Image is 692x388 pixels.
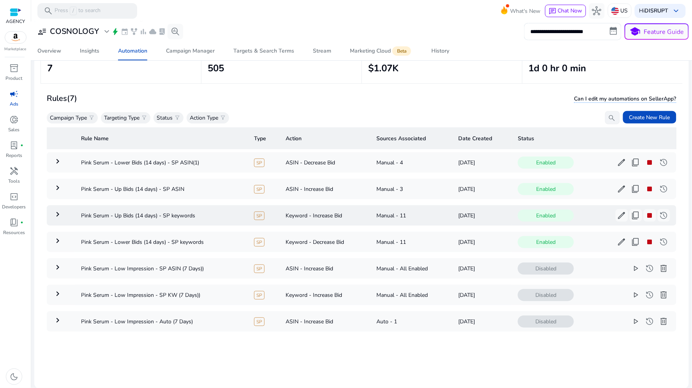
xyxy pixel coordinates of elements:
[376,212,446,220] div: Manual - 11
[9,126,20,133] p: Sales
[3,229,25,236] p: Resources
[658,236,670,248] button: history
[518,263,574,275] span: Disabled
[139,28,147,35] span: bar_chart
[166,48,215,54] div: Campaign Manager
[376,317,446,326] div: Auto - 1
[376,159,446,167] div: Manual - 4
[121,28,129,35] span: event
[190,114,218,122] p: Action Type
[617,184,627,194] span: edit
[279,232,370,252] td: Keyword - Decrease Bid
[158,28,166,35] span: lab_profile
[510,4,540,18] span: What's New
[47,94,77,103] h3: Rules (7)
[392,46,411,56] span: Beta
[659,290,669,300] span: delete
[645,264,655,273] span: history
[452,152,512,173] td: [DATE]
[672,6,681,16] span: keyboard_arrow_down
[549,7,556,15] span: chat
[248,127,279,149] th: Type
[20,221,23,224] span: fiber_manual_record
[9,89,19,99] span: campaign
[279,179,370,199] td: ASIN - Increase Bid
[630,209,642,222] button: content_copy
[645,290,655,300] span: history
[168,24,183,39] button: search_insights
[589,3,605,19] button: hub
[452,311,512,332] td: [DATE]
[658,262,670,275] button: delete
[529,63,676,74] h2: 1d 0 hr 0 min
[631,184,641,194] span: content_copy
[75,285,248,305] td: Pink Serum - Low Impression - SP KW (7 Days))
[574,95,676,103] span: Can I edit my automations on SellerApp?
[157,114,173,122] p: Status
[104,114,139,122] p: Targeting Type
[644,289,656,301] button: history
[254,291,265,300] span: SP
[279,285,370,305] td: Keyword - Increase Bid
[658,315,670,328] button: delete
[630,26,641,37] span: school
[431,48,449,54] div: History
[149,28,157,35] span: cloud
[644,209,656,222] button: stop
[9,63,19,73] span: inventory_2
[658,156,670,169] button: history
[621,4,628,18] p: US
[645,7,669,14] b: DISRUPT
[254,265,265,273] span: SP
[452,127,512,149] th: Date Created
[37,27,47,36] span: user_attributes
[75,205,248,226] td: Pink Serum - Up Bids (14 days) - SP keywords
[630,183,642,195] button: content_copy
[9,115,19,124] span: donut_small
[645,237,655,247] span: stop
[37,48,61,54] div: Overview
[608,114,616,122] span: search
[630,289,642,301] button: play_arrow
[9,372,19,381] span: dark_mode
[658,183,670,195] button: history
[644,27,684,37] p: Feature Guide
[20,144,23,147] span: fiber_manual_record
[220,115,226,121] span: filter_alt
[630,156,642,169] button: content_copy
[6,152,22,159] p: Reports
[452,205,512,226] td: [DATE]
[518,157,574,169] span: Enabled
[616,183,628,195] button: edit
[53,263,62,272] mat-icon: keyboard_arrow_right
[44,6,53,16] span: search
[518,183,574,195] span: Enabled
[617,211,627,220] span: edit
[254,159,265,167] span: SP
[659,317,669,326] span: delete
[208,63,355,74] h2: 505
[141,115,147,121] span: filter_alt
[625,23,689,40] button: schoolFeature Guide
[659,184,669,194] span: history
[518,210,574,222] span: Enabled
[376,185,446,193] div: Manual - 3
[512,127,676,149] th: Status
[629,113,670,122] span: Create New Rule
[313,48,331,54] div: Stream
[631,317,641,326] span: play_arrow
[53,157,62,166] mat-icon: keyboard_arrow_right
[644,183,656,195] button: stop
[6,75,23,82] p: Product
[174,115,180,121] span: filter_alt
[9,166,19,176] span: handyman
[118,48,147,54] div: Automation
[644,262,656,275] button: history
[645,184,655,194] span: stop
[616,236,628,248] button: edit
[53,236,62,245] mat-icon: keyboard_arrow_right
[645,211,655,220] span: stop
[631,211,641,220] span: content_copy
[452,258,512,279] td: [DATE]
[5,32,26,43] img: amazon.svg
